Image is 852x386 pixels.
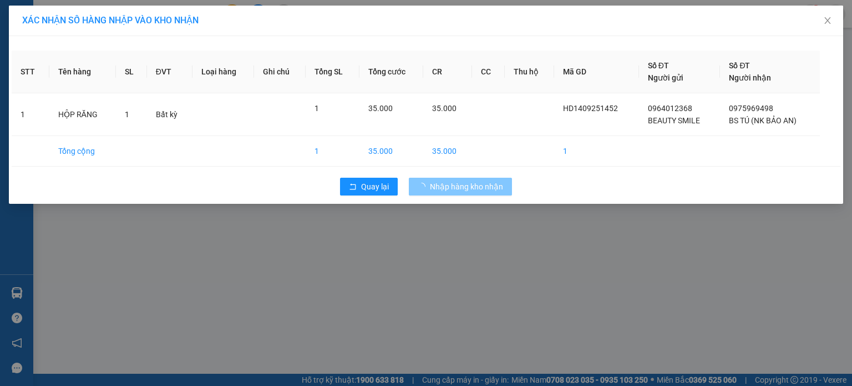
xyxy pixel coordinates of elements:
[340,178,398,195] button: rollbackQuay lại
[12,93,49,136] td: 1
[306,136,359,167] td: 1
[22,15,199,26] span: XÁC NHẬN SỐ HÀNG NHẬP VÀO KHO NHẬN
[147,93,193,136] td: Bất kỳ
[49,136,116,167] td: Tổng cộng
[430,181,503,193] span: Nhập hàng kho nhận
[359,51,423,93] th: Tổng cước
[554,136,639,167] td: 1
[116,51,147,93] th: SL
[729,116,797,125] span: BS TÚ (NK BẢO AN)
[359,136,423,167] td: 35.000
[315,104,319,113] span: 1
[505,51,555,93] th: Thu hộ
[648,73,683,82] span: Người gửi
[254,51,306,93] th: Ghi chú
[147,51,193,93] th: ĐVT
[125,110,129,119] span: 1
[729,73,771,82] span: Người nhận
[563,104,618,113] span: HD1409251452
[49,51,116,93] th: Tên hàng
[554,51,639,93] th: Mã GD
[49,93,116,136] td: HỘP RĂNG
[12,51,49,93] th: STT
[409,178,512,195] button: Nhập hàng kho nhận
[729,61,750,70] span: Số ĐT
[192,51,254,93] th: Loại hàng
[472,51,504,93] th: CC
[648,61,669,70] span: Số ĐT
[418,183,430,191] span: loading
[306,51,359,93] th: Tổng SL
[648,104,692,113] span: 0964012368
[823,16,832,25] span: close
[432,104,457,113] span: 35.000
[361,181,389,193] span: Quay lại
[648,116,700,125] span: BEAUTY SMILE
[812,6,843,37] button: Close
[349,183,357,192] span: rollback
[729,104,773,113] span: 0975969498
[423,51,472,93] th: CR
[423,136,472,167] td: 35.000
[368,104,393,113] span: 35.000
